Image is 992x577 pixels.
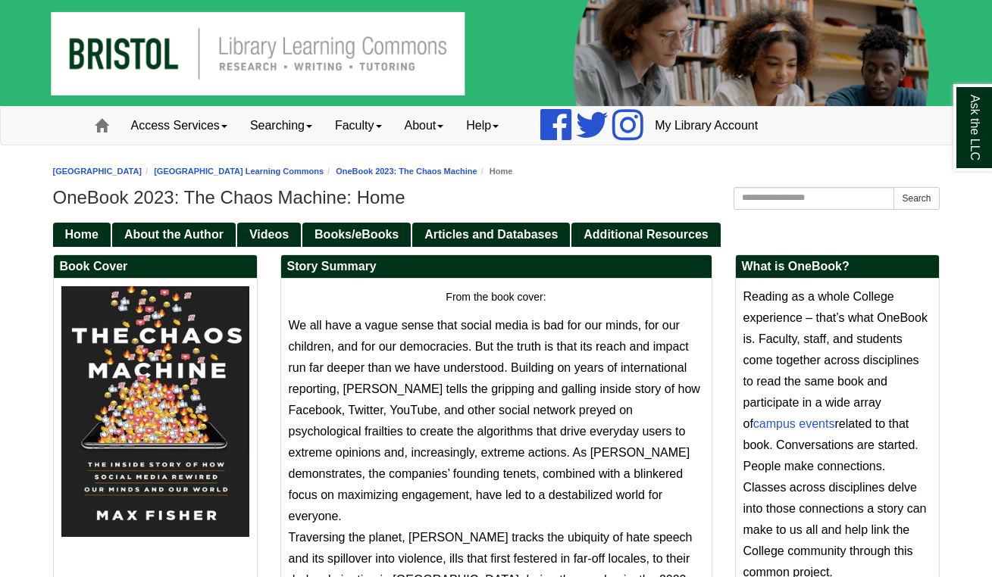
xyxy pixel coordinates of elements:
[53,223,111,248] a: Home
[112,223,236,248] a: About the Author
[237,223,301,248] a: Videos
[65,228,99,241] span: Home
[53,221,940,247] div: Guide Pages
[314,228,399,241] span: Books/eBooks
[302,223,411,248] a: Books/eBooks
[393,107,455,145] a: About
[53,164,940,179] nav: breadcrumb
[61,286,249,537] img: Chaos Machine
[53,187,940,208] h1: OneBook 2023: The Chaos Machine: Home
[446,291,546,303] span: From the book cover:
[736,255,939,279] h2: What is OneBook?
[571,223,720,248] a: Additional Resources
[120,107,239,145] a: Access Services
[893,187,939,210] button: Search
[124,228,224,241] span: About the Author
[424,228,558,241] span: Articles and Databases
[249,228,289,241] span: Videos
[753,417,835,430] a: campus events
[54,255,257,279] h2: Book Cover
[154,167,324,176] a: [GEOGRAPHIC_DATA] Learning Commons
[53,167,142,176] a: [GEOGRAPHIC_DATA]
[239,107,324,145] a: Searching
[455,107,510,145] a: Help
[324,107,393,145] a: Faculty
[281,255,712,279] h2: Story Summary
[477,164,513,179] li: Home
[643,107,769,145] a: My Library Account
[584,228,708,241] span: Additional Resources
[336,167,477,176] a: OneBook 2023: The Chaos Machine
[412,223,570,248] a: Articles and Databases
